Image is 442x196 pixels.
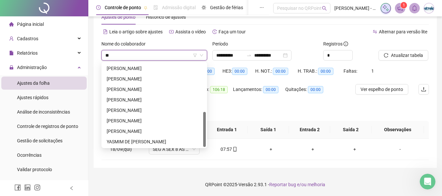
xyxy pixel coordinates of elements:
[69,186,74,190] span: left
[17,36,38,41] span: Cadastros
[297,146,328,153] div: +
[373,29,377,34] span: swap
[107,96,202,103] div: [PERSON_NAME]
[103,105,206,116] div: MAYCON AUGUSTO PEREIRA TEIXEIRA
[259,5,264,10] span: ellipsis
[323,40,348,47] span: Registros
[255,146,287,153] div: +
[222,67,255,75] div: HE 3:
[103,116,206,126] div: ROMISON JOSÉ MENDONÇA PEREIRA
[153,5,158,10] span: file-done
[107,107,202,114] div: [PERSON_NAME]
[384,53,388,58] span: reload
[355,84,408,95] button: Ver espelho de ponto
[103,136,206,147] div: YASMIM DE JESUS LOPES LOUZEIRO
[109,29,163,34] span: Leia o artigo sobre ajustes
[213,146,245,153] div: 07:57
[334,5,377,12] span: [PERSON_NAME] - ESTRELAS INTERNET
[285,86,331,93] div: Quitações:
[200,53,203,57] span: down
[298,67,344,75] div: H. TRAB.:
[379,29,427,34] span: Alternar para versão lite
[17,167,52,172] span: Validar protocolo
[206,121,248,139] th: Entrada 1
[88,173,442,196] footer: QRPoint © 2025 - 2.93.1 -
[17,65,47,70] span: Administração
[110,147,132,152] span: 18/09(qui)
[17,50,38,56] span: Relatórios
[17,124,78,129] span: Controle de registros de ponto
[103,74,206,84] div: LÍVIA PEIXOTO BARBOSA
[397,5,403,11] span: notification
[107,75,202,82] div: [PERSON_NAME]
[17,80,50,86] span: Ajustes da folha
[289,121,330,139] th: Entrada 2
[248,121,289,139] th: Saída 1
[400,2,407,9] sup: 1
[17,109,70,115] span: Análise de inconsistências
[344,42,348,46] span: info-circle
[210,86,228,93] span: 106:18
[246,53,252,58] span: to
[344,68,358,74] span: Faltas:
[424,3,434,13] img: 4435
[372,121,424,139] th: Observações
[382,5,389,12] img: sparkle-icon.fc2bf0ac1784a2077858766a79e2daf3.svg
[210,5,243,10] span: Gestão de férias
[17,138,62,143] span: Gestão de solicitações
[381,146,419,153] div: -
[101,40,150,47] label: Nome do colaborador
[263,86,278,93] span: 00:00
[232,68,247,75] span: 00:00
[103,84,206,95] div: MANUELLE MARLEIDE PEREIRA FERREIRA
[9,65,14,70] span: lock
[361,86,403,93] span: Ver espelho de ponto
[17,22,44,27] span: Página inicial
[175,29,206,34] span: Assista o vídeo
[146,14,186,20] span: Histórico de ajustes
[105,5,141,10] span: Controle de ponto
[34,184,41,191] span: instagram
[107,138,202,145] div: YASMIM DE [PERSON_NAME]
[273,68,288,75] span: 00:00
[420,174,435,189] iframe: Intercom live chat
[107,86,202,93] div: [PERSON_NAME]
[103,126,206,136] div: THIAGO MATHEUS RABELO MORAIS PEREIRA
[107,117,202,124] div: [PERSON_NAME]
[103,95,206,105] div: MARCO VINICIUS ARAUJO MOURA LOPES
[219,29,246,34] span: Faça um tour
[14,184,21,191] span: facebook
[391,52,423,59] span: Atualizar tabela
[103,63,206,74] div: JOÃO PEDRO ALVES DA SILVA
[421,87,426,92] span: upload
[308,86,323,93] span: 00:00
[212,40,232,47] label: Período
[330,121,371,139] th: Saída 2
[107,128,202,135] div: [PERSON_NAME]
[202,5,206,10] span: sun
[212,29,217,34] span: history
[9,36,14,41] span: user-add
[339,146,370,153] div: +
[371,68,374,74] span: 1
[153,144,196,154] span: SEG A SEX 8 ÀS 18 HRS
[17,152,42,158] span: Ocorrências
[412,5,417,11] span: bell
[9,51,14,55] span: file
[403,3,405,8] span: 1
[17,95,48,100] span: Ajustes rápidos
[96,5,101,10] span: clock-circle
[144,6,148,10] span: pushpin
[379,50,428,61] button: Atualizar tabela
[9,22,14,27] span: home
[246,53,252,58] span: swap-right
[24,184,31,191] span: linkedin
[377,126,419,133] span: Observações
[233,86,285,93] div: Lançamentos:
[269,182,325,187] span: Reportar bug e/ou melhoria
[107,65,202,72] div: [PERSON_NAME]
[162,5,196,10] span: Admissão digital
[169,29,174,34] span: youtube
[239,182,253,187] span: Versão
[103,29,108,34] span: file-text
